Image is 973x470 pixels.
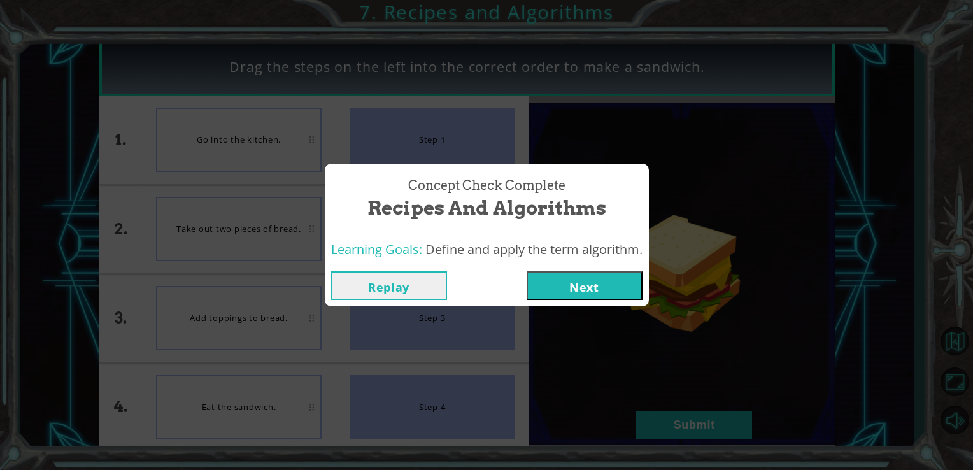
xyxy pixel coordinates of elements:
button: Replay [331,271,447,300]
span: Recipes and Algorithms [367,194,606,222]
span: Concept Check Complete [408,176,565,195]
span: Learning Goals: [331,241,422,258]
button: Next [527,271,643,300]
span: Define and apply the term algorithm. [425,241,643,258]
